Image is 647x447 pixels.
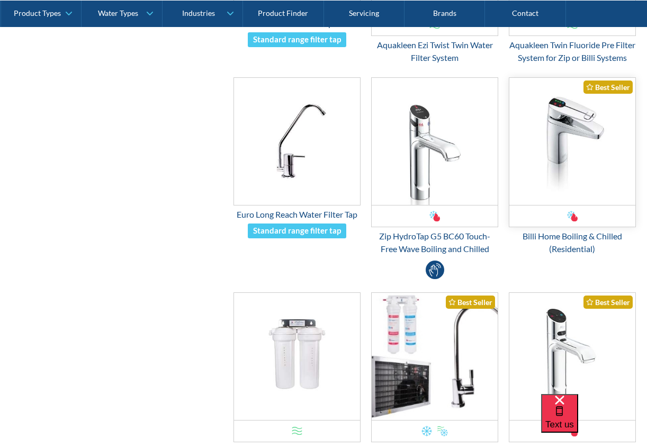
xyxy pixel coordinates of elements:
div: Best Seller [446,296,495,309]
iframe: podium webchat widget bubble [541,394,647,447]
div: Billi Home Boiling & Chilled (Residential) [509,230,636,255]
img: Zip HydroTap G5 BC60 Touch-Free Wave Boiling and Chilled [372,78,498,205]
div: Aquakleen Ezi Twist Twin Water Filter System [371,39,498,64]
img: Zip Hydrotap G5 Classic Plus Boiling & Chilled (Residential) [509,293,635,420]
div: Aquakleen Twin Fluoride Pre Filter System for Zip or Billi Systems [509,39,636,64]
div: Product Types [14,8,61,17]
a: Zip HydroTap G5 BC60 Touch-Free Wave Boiling and ChilledZip HydroTap G5 BC60 Touch-Free Wave Boil... [371,77,498,255]
div: Standard range filter tap [253,33,341,46]
img: Waterlux 8 Litre Micro Chiller Water Filter System [372,293,498,420]
div: Industries [182,8,215,17]
img: Billi Home Boiling & Chilled (Residential) [509,78,635,205]
div: Euro Long Reach Water Filter Tap [233,208,361,221]
a: Billi Home Boiling & Chilled (Residential)Best SellerBilli Home Boiling & Chilled (Residential) [509,77,636,255]
img: Aquakleen Twin Bacteria Filter System [234,293,360,420]
div: Standard range filter tap [253,225,341,237]
img: Euro Long Reach Water Filter Tap [234,78,360,205]
div: Best Seller [583,81,633,94]
div: Best Seller [583,296,633,309]
div: Water Types [98,8,138,17]
a: Euro Long Reach Water Filter TapEuro Long Reach Water Filter TapStandard range filter tap [233,77,361,239]
div: Zip HydroTap G5 BC60 Touch-Free Wave Boiling and Chilled [371,230,498,255]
